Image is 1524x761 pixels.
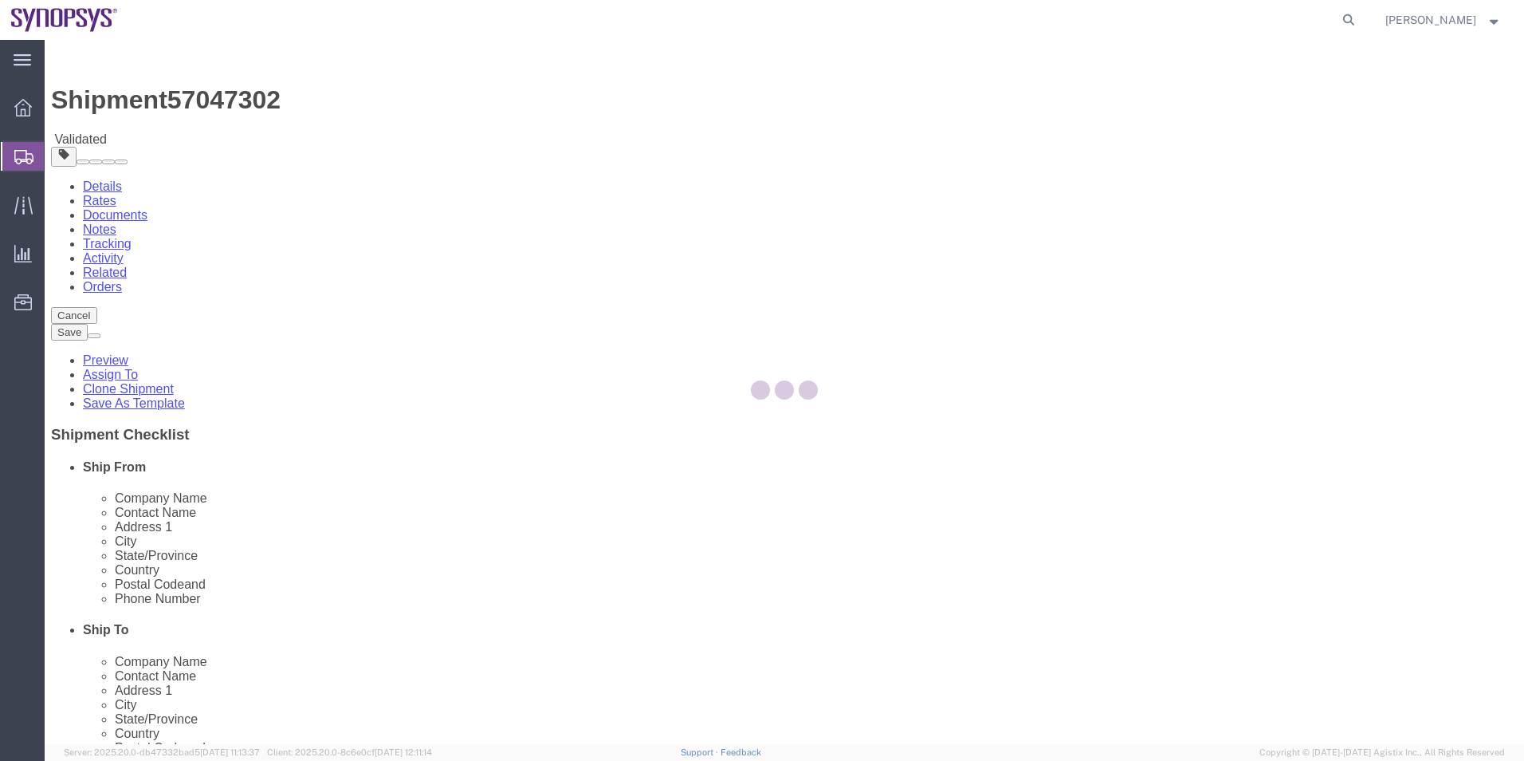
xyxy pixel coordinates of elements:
span: Copyright © [DATE]-[DATE] Agistix Inc., All Rights Reserved [1259,746,1505,759]
span: Server: 2025.20.0-db47332bad5 [64,747,260,757]
img: logo [11,8,118,32]
span: Kaelen O'Connor [1385,11,1476,29]
a: Feedback [721,747,761,757]
a: Support [681,747,721,757]
span: [DATE] 12:11:14 [375,747,432,757]
span: Client: 2025.20.0-8c6e0cf [267,747,432,757]
span: [DATE] 11:13:37 [200,747,260,757]
button: [PERSON_NAME] [1385,10,1502,30]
